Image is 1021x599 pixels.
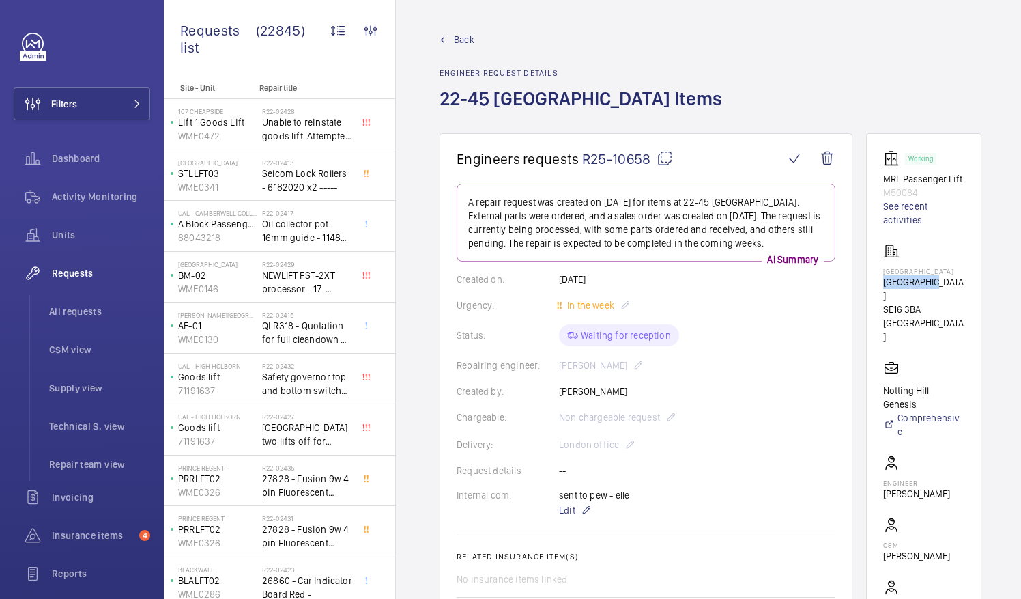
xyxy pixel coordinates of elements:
span: Safety governor top and bottom switches not working from an immediate defect. Lift passenger lift... [262,370,352,398]
p: [GEOGRAPHIC_DATA] [883,275,964,303]
h2: R22-02423 [262,566,352,574]
span: QLR318 - Quotation for full cleandown of lift and motor room at, Workspace, [PERSON_NAME][GEOGRAP... [262,319,352,346]
p: WME0146 [178,282,257,296]
p: Site - Unit [164,83,254,93]
p: Blackwall [178,566,257,574]
p: 107 Cheapside [178,107,257,115]
p: STLLFT03 [178,167,257,180]
h2: Engineer request details [440,68,730,78]
a: See recent activities [883,199,964,227]
p: SE16 3BA [GEOGRAPHIC_DATA] [883,303,964,344]
span: Supply view [49,381,150,395]
p: PRRLFT02 [178,472,257,486]
p: 71191637 [178,434,257,448]
h2: R22-02435 [262,464,352,472]
p: CSM [883,541,950,549]
span: Engineers requests [457,150,579,167]
p: WME0326 [178,486,257,499]
span: Invoicing [52,490,150,504]
p: [PERSON_NAME] [883,549,950,563]
h1: 22-45 [GEOGRAPHIC_DATA] Items [440,86,730,133]
p: A Block Passenger Lift 2 (B) L/H [178,217,257,231]
p: AI Summary [762,253,824,266]
span: Technical S. view [49,419,150,433]
p: [PERSON_NAME] [883,487,950,501]
img: elevator.svg [883,150,905,167]
p: 88043218 [178,231,257,245]
span: Dashboard [52,152,150,165]
p: WME0341 [178,180,257,194]
p: Lift 1 Goods Lift [178,115,257,129]
span: Activity Monitoring [52,190,150,204]
h2: R22-02415 [262,311,352,319]
p: WME0130 [178,333,257,346]
h2: R22-02417 [262,209,352,217]
span: Insurance items [52,529,134,542]
span: Requests list [180,22,256,56]
span: [GEOGRAPHIC_DATA] two lifts off for safety governor rope switches at top and bottom. Immediate de... [262,421,352,448]
span: R25-10658 [582,150,673,167]
p: [GEOGRAPHIC_DATA] [178,260,257,268]
span: NEWLIFT FST-2XT processor - 17-02000003 1021,00 euros x1 [262,268,352,296]
h2: R22-02429 [262,260,352,268]
button: Filters [14,87,150,120]
p: [GEOGRAPHIC_DATA] [883,267,964,275]
p: Working [908,156,933,161]
p: Engineer [883,479,950,487]
p: A repair request was created on [DATE] for items at 22-45 [GEOGRAPHIC_DATA]. External parts were ... [468,195,824,250]
span: Selcom Lock Rollers - 6182020 x2 ----- [262,167,352,194]
p: PRRLFT02 [178,523,257,536]
p: M50084 [883,186,964,199]
p: Repair title [259,83,349,93]
p: UAL - Camberwell College of Arts [178,209,257,217]
h2: R22-02428 [262,107,352,115]
p: WME0472 [178,129,257,143]
p: [GEOGRAPHIC_DATA] [178,158,257,167]
p: WME0326 [178,536,257,550]
h2: Related insurance item(s) [457,552,835,561]
span: Units [52,228,150,242]
span: 27828 - Fusion 9w 4 pin Fluorescent Lamp / Bulb - Used on Prince regent lift No2 car top test con... [262,523,352,550]
span: Repair team view [49,458,150,471]
span: 4 [139,530,150,541]
h2: R22-02432 [262,362,352,370]
p: Goods lift [178,421,257,434]
p: BM-02 [178,268,257,282]
p: Notting Hill Genesis [883,384,964,411]
span: CSM view [49,343,150,357]
span: Filters [51,97,77,111]
p: BLALFT02 [178,574,257,587]
span: Edit [559,503,575,517]
a: Comprehensive [883,411,964,438]
p: Goods lift [178,370,257,384]
h2: R22-02427 [262,413,352,421]
p: [PERSON_NAME][GEOGRAPHIC_DATA] [178,311,257,319]
p: AE-01 [178,319,257,333]
p: UAL - High Holborn [178,413,257,421]
p: Prince Regent [178,514,257,523]
p: UAL - High Holborn [178,362,257,370]
p: Prince Regent [178,464,257,472]
span: Back [454,33,474,46]
span: Oil collector pot 16mm guide - 11482 x2 [262,217,352,245]
p: 71191637 [178,384,257,398]
span: 27828 - Fusion 9w 4 pin Fluorescent Lamp / Bulb - Used on Prince regent lift No2 car top test con... [262,472,352,499]
span: Unable to reinstate goods lift. Attempted to swap control boards with PL2, no difference. Technic... [262,115,352,143]
p: MRL Passenger Lift [883,172,964,186]
span: Requests [52,266,150,280]
h2: R22-02413 [262,158,352,167]
span: All requests [49,305,150,318]
h2: R22-02431 [262,514,352,523]
span: Reports [52,567,150,581]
